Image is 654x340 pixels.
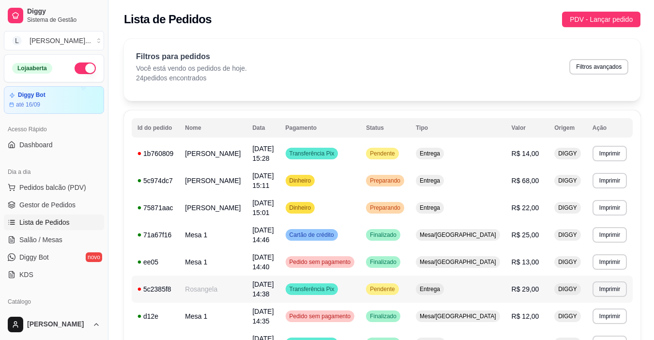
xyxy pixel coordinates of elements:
[288,312,353,320] span: Pedido sem pagamento
[512,258,539,266] span: R$ 13,00
[4,180,104,195] button: Pedidos balcão (PDV)
[506,118,549,138] th: Valor
[12,63,52,74] div: Loja aberta
[512,285,539,293] span: R$ 29,00
[27,16,100,24] span: Sistema de Gestão
[4,294,104,309] div: Catálogo
[288,177,313,185] span: Dinheiro
[19,252,49,262] span: Diggy Bot
[593,200,627,216] button: Imprimir
[556,177,579,185] span: DIGGY
[179,248,246,276] td: Mesa 1
[179,194,246,221] td: [PERSON_NAME]
[570,14,633,25] span: PDV - Lançar pedido
[418,285,442,293] span: Entrega
[587,118,633,138] th: Ação
[137,257,173,267] div: ee05
[136,63,247,73] p: Você está vendo os pedidos de hoje.
[512,150,539,157] span: R$ 14,00
[360,118,410,138] th: Status
[252,280,274,298] span: [DATE] 14:38
[19,140,53,150] span: Dashboard
[75,62,96,74] button: Alterar Status
[556,258,579,266] span: DIGGY
[137,203,173,213] div: 75871aac
[4,4,104,27] a: DiggySistema de Gestão
[179,140,246,167] td: [PERSON_NAME]
[593,281,627,297] button: Imprimir
[556,285,579,293] span: DIGGY
[368,204,402,212] span: Preparando
[252,308,274,325] span: [DATE] 14:35
[179,276,246,303] td: Rosangela
[418,177,442,185] span: Entrega
[4,86,104,114] a: Diggy Botaté 16/09
[593,227,627,243] button: Imprimir
[4,267,104,282] a: KDS
[288,150,336,157] span: Transferência Pix
[593,146,627,161] button: Imprimir
[4,232,104,247] a: Salão / Mesas
[556,204,579,212] span: DIGGY
[4,164,104,180] div: Dia a dia
[137,284,173,294] div: 5c2385f8
[27,7,100,16] span: Diggy
[288,231,336,239] span: Cartão de crédito
[19,217,70,227] span: Lista de Pedidos
[12,36,22,46] span: L
[418,204,442,212] span: Entrega
[18,92,46,99] article: Diggy Bot
[19,183,86,192] span: Pedidos balcão (PDV)
[246,118,279,138] th: Data
[179,221,246,248] td: Mesa 1
[4,137,104,153] a: Dashboard
[410,118,506,138] th: Tipo
[368,150,396,157] span: Pendente
[4,197,104,213] a: Gestor de Pedidos
[368,258,398,266] span: Finalizado
[593,309,627,324] button: Imprimir
[252,199,274,216] span: [DATE] 15:01
[252,172,274,189] span: [DATE] 15:11
[19,200,76,210] span: Gestor de Pedidos
[593,254,627,270] button: Imprimir
[512,231,539,239] span: R$ 25,00
[137,176,173,185] div: 5c974dc7
[288,258,353,266] span: Pedido sem pagamento
[418,231,498,239] span: Mesa/[GEOGRAPHIC_DATA]
[418,312,498,320] span: Mesa/[GEOGRAPHIC_DATA]
[512,204,539,212] span: R$ 22,00
[512,177,539,185] span: R$ 68,00
[19,270,33,279] span: KDS
[288,285,336,293] span: Transferência Pix
[4,31,104,50] button: Select a team
[16,101,40,108] article: até 16/09
[562,12,640,27] button: PDV - Lançar pedido
[136,51,247,62] p: Filtros para pedidos
[569,59,628,75] button: Filtros avançados
[4,249,104,265] a: Diggy Botnovo
[4,215,104,230] a: Lista de Pedidos
[418,150,442,157] span: Entrega
[368,312,398,320] span: Finalizado
[252,226,274,244] span: [DATE] 14:46
[512,312,539,320] span: R$ 12,00
[179,118,246,138] th: Nome
[252,145,274,162] span: [DATE] 15:28
[368,285,396,293] span: Pendente
[179,303,246,330] td: Mesa 1
[252,253,274,271] span: [DATE] 14:40
[4,313,104,336] button: [PERSON_NAME]
[4,122,104,137] div: Acesso Rápido
[368,177,402,185] span: Preparando
[280,118,361,138] th: Pagamento
[137,311,173,321] div: d12e
[556,312,579,320] span: DIGGY
[179,167,246,194] td: [PERSON_NAME]
[137,149,173,158] div: 1b760809
[556,150,579,157] span: DIGGY
[136,73,247,83] p: 24 pedidos encontrados
[30,36,91,46] div: [PERSON_NAME] ...
[19,235,62,245] span: Salão / Mesas
[27,320,89,329] span: [PERSON_NAME]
